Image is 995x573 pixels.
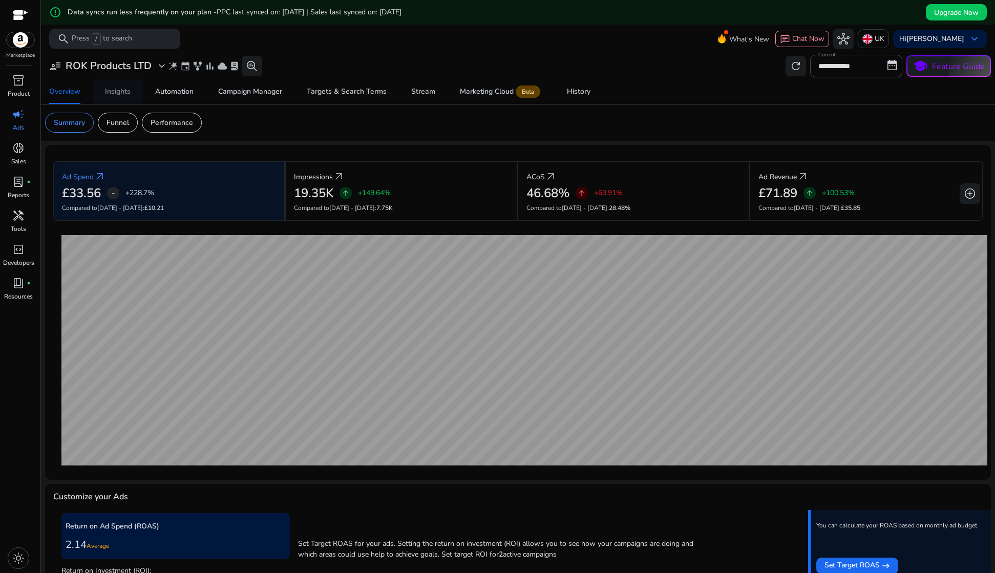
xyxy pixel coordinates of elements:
[12,142,25,154] span: donut_small
[797,171,809,183] span: arrow_outward
[229,61,240,71] span: lab_profile
[54,117,85,128] p: Summary
[168,61,178,71] span: wand_stars
[758,203,974,213] p: Compared to :
[112,187,115,199] span: -
[97,204,143,212] span: [DATE] - [DATE]
[107,117,129,128] p: Funnel
[125,189,154,197] p: +228.7%
[816,521,979,529] p: You can calculate your ROAS based on monthly ad budget.
[837,33,850,45] span: hub
[968,33,981,45] span: keyboard_arrow_down
[729,30,769,48] span: What's New
[792,34,824,44] span: Chat Now
[6,52,35,59] p: Marketplace
[144,204,164,212] span: £10.21
[578,189,586,197] span: arrow_upward
[66,60,152,72] h3: ROK Products LTD
[53,492,128,502] h4: Customize your Ads
[460,88,542,96] div: Marketing Cloud
[8,190,29,200] p: Reports
[246,60,258,72] span: search_insights
[906,55,991,77] button: schoolFeature Guide
[307,88,387,95] div: Targets & Search Terms
[62,186,101,201] h2: £33.56
[822,189,855,197] p: +100.53%
[180,61,190,71] span: event
[68,8,401,17] h5: Data syncs run less frequently on your plan -
[3,258,34,267] p: Developers
[875,30,884,48] p: UK
[567,88,590,95] div: History
[151,117,193,128] p: Performance
[217,61,227,71] span: cloud
[94,171,106,183] a: arrow_outward
[964,187,976,200] span: add_circle
[4,292,33,301] p: Resources
[57,33,70,45] span: search
[562,204,607,212] span: [DATE] - [DATE]
[205,61,215,71] span: bar_chart
[49,6,61,18] mat-icon: error_outline
[932,60,985,73] p: Feature Guide
[218,88,282,95] div: Campaign Manager
[193,61,203,71] span: family_history
[545,171,557,183] a: arrow_outward
[411,88,435,95] div: Stream
[12,277,25,289] span: book_4
[7,32,34,48] img: amazon.svg
[526,172,545,182] p: ACoS
[526,203,741,213] p: Compared to :
[8,89,30,98] p: Product
[12,176,25,188] span: lab_profile
[49,60,61,72] span: user_attributes
[156,60,168,72] span: expand_more
[62,203,276,213] p: Compared to :
[790,60,802,72] span: refresh
[594,189,623,197] p: +63.91%
[242,56,262,76] button: search_insights
[27,281,31,285] span: fiber_manual_record
[92,33,101,45] span: /
[526,186,569,201] h2: 46.68%
[775,31,829,47] button: chatChat Now
[62,172,94,182] p: Ad Spend
[824,560,880,572] span: Set Target ROAS
[516,86,540,98] span: Beta
[155,88,194,95] div: Automation
[333,171,345,183] a: arrow_outward
[780,34,790,45] span: chat
[358,189,391,197] p: +149.64%
[376,204,393,212] span: 7.75K
[105,88,131,95] div: Insights
[217,7,401,17] span: PPC last synced on: [DATE] | Sales last synced on: [DATE]
[934,7,979,18] span: Upgrade Now
[786,56,806,76] button: refresh
[12,552,25,564] span: light_mode
[758,172,797,182] p: Ad Revenue
[72,33,132,45] p: Press to search
[841,204,860,212] span: £35.85
[806,189,814,197] span: arrow_upward
[298,533,700,560] p: Set Target ROAS for your ads. Setting the return on investment (ROI) allows you to see how your c...
[12,108,25,120] span: campaign
[906,34,964,44] b: [PERSON_NAME]
[913,59,928,74] span: school
[862,34,873,44] img: uk.svg
[758,186,797,201] h2: £71.89
[12,243,25,256] span: code_blocks
[899,35,964,43] p: Hi
[882,560,890,572] mat-icon: east
[13,123,24,132] p: Ads
[12,209,25,222] span: handyman
[926,4,987,20] button: Upgrade Now
[499,549,503,559] b: 2
[294,186,333,201] h2: 19.35K
[11,224,26,234] p: Tools
[294,172,333,182] p: Impressions
[11,157,26,166] p: Sales
[294,203,509,213] p: Compared to :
